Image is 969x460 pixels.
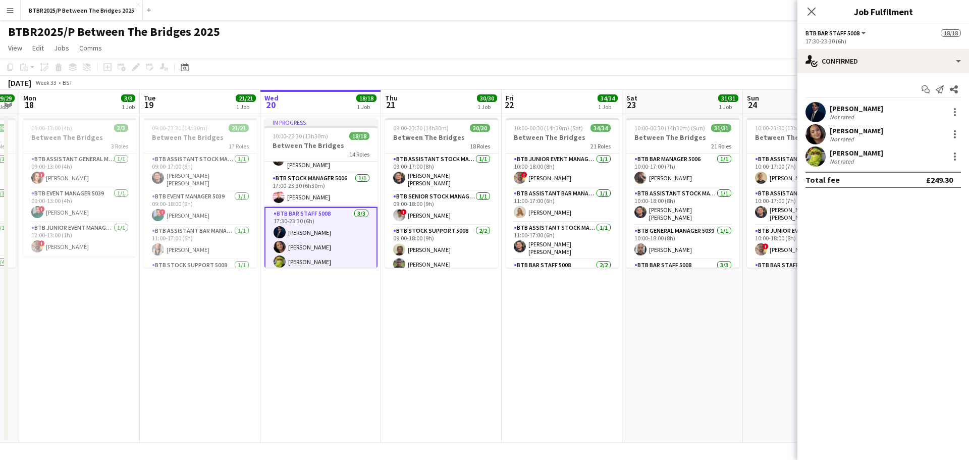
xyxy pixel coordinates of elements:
span: 3/3 [114,124,128,132]
app-card-role: BTB Stock Manager 50061/117:00-23:30 (6h30m)[PERSON_NAME] [264,173,378,207]
app-card-role: BTB Assistant Stock Manager 50061/109:00-17:00 (8h)[PERSON_NAME] [PERSON_NAME] [144,154,257,191]
app-job-card: 10:00-00:30 (14h30m) (Sat)34/34Between The Bridges21 RolesBTB Junior Event Manager 50391/110:00-1... [506,118,619,268]
app-card-role: BTB Assistant Bar Manager 50061/111:00-17:00 (6h)[PERSON_NAME] [144,225,257,260]
div: 1 Job [357,103,376,111]
div: Not rated [830,113,856,121]
app-card-role: BTB Senior Stock Manager 50061/109:00-18:00 (9h)![PERSON_NAME] [385,191,498,225]
div: 1 Job [122,103,135,111]
span: Wed [264,93,279,103]
span: 21 Roles [590,142,611,150]
span: 21/21 [236,94,256,102]
span: 18 Roles [470,142,490,150]
span: ! [401,209,407,215]
span: ! [763,243,769,249]
span: 21/21 [229,124,249,132]
span: 19 [142,99,155,111]
span: 14 Roles [349,150,369,158]
app-card-role: BTB Assistant Stock Manager 50061/111:00-17:00 (6h)[PERSON_NAME] [PERSON_NAME] [506,222,619,260]
app-card-role: BTB Assistant Stock Manager 50061/110:00-17:00 (7h)[PERSON_NAME] [PERSON_NAME] [747,188,860,225]
div: [PERSON_NAME] [830,148,883,158]
span: ! [39,172,45,178]
div: BST [63,79,73,86]
div: 1 Job [719,103,738,111]
button: BTBR2025/P Between The Bridges 2025 [21,1,143,20]
app-job-card: 09:00-13:00 (4h)3/3Between The Bridges3 RolesBTB Assistant General Manager 50061/109:00-13:00 (4h... [23,118,136,257]
div: Total fee [805,175,840,185]
app-card-role: BTB Event Manager 50391/109:00-13:00 (4h)![PERSON_NAME] [23,188,136,222]
app-job-card: 10:00-00:30 (14h30m) (Sun)31/31Between The Bridges21 RolesBTB Bar Manager 50061/110:00-17:00 (7h)... [626,118,739,268]
span: 31/31 [718,94,738,102]
app-card-role: BTB Stock support 50082/209:00-18:00 (9h)[PERSON_NAME][PERSON_NAME] [385,225,498,274]
div: 17:30-23:30 (6h) [805,37,961,45]
span: Sat [626,93,637,103]
app-card-role: BTB Bar Staff 50083/3 [747,260,860,323]
span: 18 [22,99,36,111]
app-job-card: 09:00-23:30 (14h30m)30/30Between The Bridges18 RolesBTB Assistant Stock Manager 50061/109:00-17:0... [385,118,498,268]
span: Thu [385,93,398,103]
span: 17 Roles [229,142,249,150]
div: £249.30 [926,175,953,185]
span: 20 [263,99,279,111]
div: Not rated [830,135,856,143]
app-job-card: In progress10:00-23:30 (13h30m)18/18Between The Bridges14 Roles[PERSON_NAME]BTB Assistant Bar Man... [264,118,378,268]
span: 09:00-23:30 (14h30m) [152,124,207,132]
a: Jobs [50,41,73,55]
span: ! [39,206,45,212]
span: 30/30 [477,94,497,102]
app-card-role: BTB Junior Event Manager 50391/110:00-18:00 (8h)![PERSON_NAME] [747,225,860,260]
app-card-role: BTB Junior Event Manager 50391/110:00-18:00 (8h)![PERSON_NAME] [506,154,619,188]
span: 3 Roles [111,142,128,150]
span: Jobs [54,43,69,53]
span: 10:00-23:30 (13h30m) [273,132,328,140]
div: 1 Job [236,103,255,111]
span: Week 33 [33,79,59,86]
span: 09:00-13:00 (4h) [31,124,72,132]
span: 30/30 [470,124,490,132]
app-card-role: BTB Bar Staff 50083/317:30-23:30 (6h)[PERSON_NAME][PERSON_NAME][PERSON_NAME] [264,207,378,273]
div: In progress [264,118,378,126]
h3: Between The Bridges [264,141,378,150]
app-card-role: BTB Assistant Stock Manager 50061/110:00-18:00 (8h)[PERSON_NAME] [PERSON_NAME] [626,188,739,225]
div: Confirmed [797,49,969,73]
app-job-card: 09:00-23:30 (14h30m)21/21Between The Bridges17 RolesBTB Assistant Stock Manager 50061/109:00-17:0... [144,118,257,268]
span: 34/34 [590,124,611,132]
span: BTB Bar Staff 5008 [805,29,859,37]
span: 10:00-23:30 (13h30m) [755,124,811,132]
h3: Between The Bridges [385,133,498,142]
span: 24 [745,99,759,111]
app-card-role: BTB Assistant Bar Manager 50061/110:00-17:00 (7h)[PERSON_NAME] [747,154,860,188]
h3: Between The Bridges [747,133,860,142]
app-card-role: BTB General Manager 50391/110:00-18:00 (8h)[PERSON_NAME] [626,225,739,260]
span: 09:00-23:30 (14h30m) [393,124,449,132]
span: Edit [32,43,44,53]
div: 1 Job [598,103,617,111]
a: Comms [75,41,106,55]
a: Edit [28,41,48,55]
app-card-role: BTB Bar Manager 50061/110:00-17:00 (7h)[PERSON_NAME] [626,154,739,188]
span: 21 [384,99,398,111]
span: ! [159,209,166,215]
button: BTB Bar Staff 5008 [805,29,868,37]
span: ! [521,172,527,178]
span: 31/31 [711,124,731,132]
app-card-role: BTB Assistant General Manager 50061/109:00-13:00 (4h)![PERSON_NAME] [23,154,136,188]
span: 22 [504,99,514,111]
app-card-role: BTB Assistant Stock Manager 50061/109:00-17:00 (8h)[PERSON_NAME] [PERSON_NAME] [385,154,498,191]
span: 18/18 [349,132,369,140]
app-job-card: 10:00-23:30 (13h30m)29/29Between The Bridges19 RolesBTB Assistant Bar Manager 50061/110:00-17:00 ... [747,118,860,268]
app-card-role: BTB Bar Staff 50082/2 [506,260,619,309]
h1: BTBR2025/P Between The Bridges 2025 [8,24,220,39]
app-card-role: BTB Stock support 50081/1 [144,260,257,294]
span: 18/18 [941,29,961,37]
span: Fri [506,93,514,103]
span: Mon [23,93,36,103]
h3: Job Fulfilment [797,5,969,18]
h3: Between The Bridges [626,133,739,142]
span: ! [39,240,45,246]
